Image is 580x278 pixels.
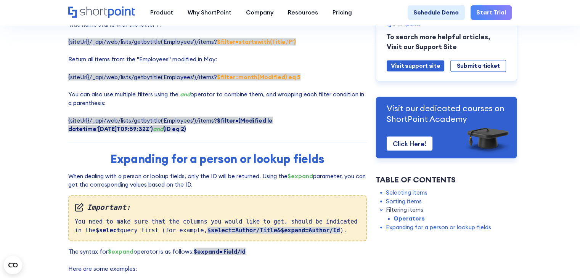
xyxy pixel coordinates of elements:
[68,117,273,133] span: {siteUrl}/_api/web/lists/getbytitle('Employees')/items?
[386,206,423,214] a: Filtering items
[207,227,340,233] strong: $select=Author/Title&$expand=Author/Id
[386,223,491,232] a: Expanding for a person or lookup fields
[333,8,352,17] div: Pricing
[68,6,136,19] a: Home
[387,137,432,151] a: Click Here!
[68,73,300,80] span: {siteUrl}/_api/web/lists/getbytitle('Employees')/items?
[246,8,273,17] div: Company
[281,5,325,20] a: Resources
[68,172,367,189] p: When dealing with a person or lookup fields, only the ID will be returned. Using the parameter, y...
[96,227,120,233] strong: $select
[68,38,296,45] span: {siteUrl}/_api/web/lists/getbytitle('Employees')/items?
[153,125,163,132] em: and
[387,61,445,72] a: Visit support site
[217,73,300,80] strong: $filter=month(Modified) eq 5
[325,5,359,20] a: Pricing
[68,195,367,241] div: You need to make sure that the columns you would like to get, should be indicated in the query fi...
[394,214,425,223] a: Operators
[75,201,360,212] em: Important:
[443,190,580,278] iframe: Chat Widget
[239,5,281,20] a: Company
[194,248,246,255] strong: $expand= Field/Id ‍
[408,5,464,20] a: Schedule Demo
[74,152,360,165] h2: Expanding for a person or lookup fields
[153,125,186,132] strong: (ID eq 2)
[387,103,506,124] p: Visit our dedicated courses on ShortPoint Academy
[387,33,506,52] p: To search more helpful articles, Visit our Support Site
[108,248,133,255] strong: $expand
[180,5,239,20] a: Why ShortPoint
[386,189,427,197] a: Selecting items
[180,90,190,97] em: and
[450,60,506,72] a: Submit a ticket
[376,174,517,185] div: Table of Contents
[386,197,422,206] a: Sorting items
[288,172,313,179] strong: $expand
[4,256,22,274] button: Open CMP widget
[143,5,180,20] a: Product
[288,8,318,17] div: Resources
[217,38,296,45] strong: $filter=startswith(Title,‘P’)
[471,5,512,20] a: Start Trial
[188,8,231,17] div: Why ShortPoint
[150,8,173,17] div: Product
